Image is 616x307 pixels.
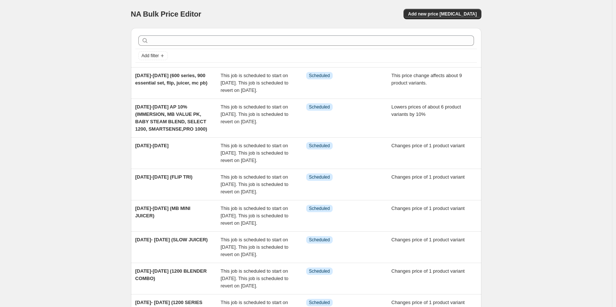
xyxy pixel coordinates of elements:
[221,73,288,93] span: This job is scheduled to start on [DATE]. This job is scheduled to revert on [DATE].
[309,73,330,79] span: Scheduled
[391,300,465,305] span: Changes price of 1 product variant
[221,268,288,289] span: This job is scheduled to start on [DATE]. This job is scheduled to revert on [DATE].
[391,206,465,211] span: Changes price of 1 product variant
[309,237,330,243] span: Scheduled
[391,104,461,117] span: Lowers prices of about 6 product variants by 10%
[135,237,208,242] span: [DATE]- [DATE] (SLOW JUICER)
[142,53,159,59] span: Add filter
[309,143,330,149] span: Scheduled
[391,237,465,242] span: Changes price of 1 product variant
[138,51,168,60] button: Add filter
[309,104,330,110] span: Scheduled
[131,10,201,18] span: NA Bulk Price Editor
[408,11,477,17] span: Add new price [MEDICAL_DATA]
[221,206,288,226] span: This job is scheduled to start on [DATE]. This job is scheduled to revert on [DATE].
[135,268,207,281] span: [DATE]-[DATE] (1200 BLENDER COMBO)
[135,206,191,218] span: [DATE]-[DATE] (MB MINI JUICER)
[391,73,462,86] span: This price change affects about 9 product variants.
[391,143,465,148] span: Changes price of 1 product variant
[309,206,330,211] span: Scheduled
[221,174,288,194] span: This job is scheduled to start on [DATE]. This job is scheduled to revert on [DATE].
[221,143,288,163] span: This job is scheduled to start on [DATE]. This job is scheduled to revert on [DATE].
[309,300,330,306] span: Scheduled
[309,268,330,274] span: Scheduled
[135,104,207,132] span: [DATE]-[DATE] AP 10%(IMMERSION, MB VALUE PK, BABY STEAM BLEND, SELECT 1200, SMARTSENSE,PRO 1000)
[135,143,169,148] span: [DATE]-[DATE]
[135,73,208,86] span: [DATE]-[DATE] (600 series, 900 essential set, flip, juicer, mc pb)
[391,174,465,180] span: Changes price of 1 product variant
[309,174,330,180] span: Scheduled
[404,9,481,19] button: Add new price [MEDICAL_DATA]
[221,104,288,124] span: This job is scheduled to start on [DATE]. This job is scheduled to revert on [DATE].
[221,237,288,257] span: This job is scheduled to start on [DATE]. This job is scheduled to revert on [DATE].
[391,268,465,274] span: Changes price of 1 product variant
[135,174,193,180] span: [DATE]-[DATE] (FLIP TRI)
